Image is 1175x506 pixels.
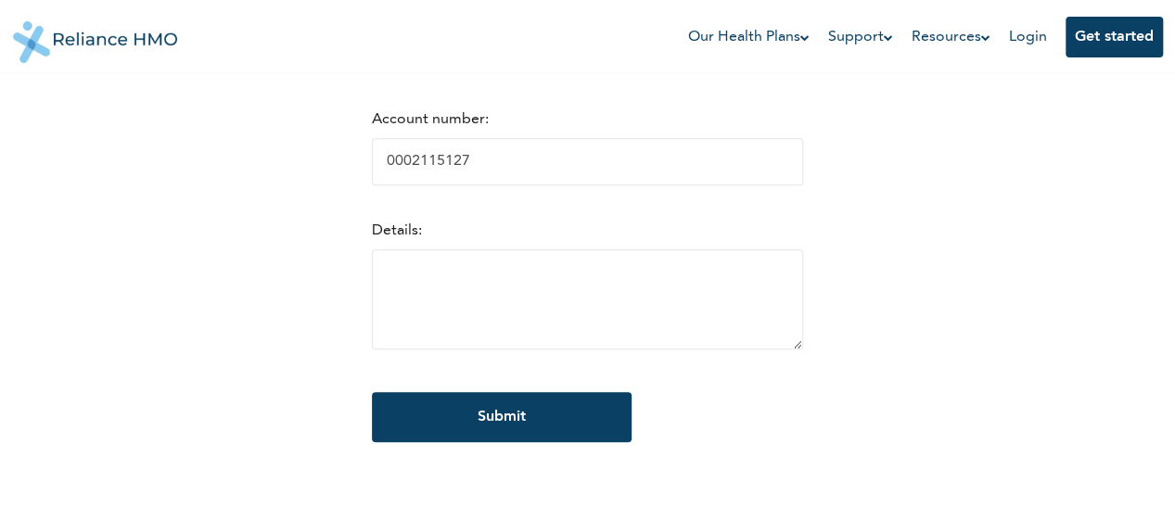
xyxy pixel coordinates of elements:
a: Resources [912,26,990,48]
input: Submit [372,392,632,442]
a: Our Health Plans [688,26,810,48]
label: Account number: [372,112,489,127]
a: Login [1009,30,1047,44]
label: Details: [372,223,422,238]
a: Support [828,26,893,48]
button: Get started [1066,17,1163,57]
img: Reliance HMO's Logo [13,7,178,63]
